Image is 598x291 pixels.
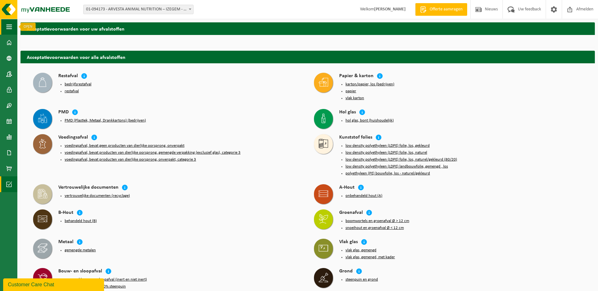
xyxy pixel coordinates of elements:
[374,7,406,12] strong: [PERSON_NAME]
[83,5,194,14] span: 01-094173 - ARVESTA ANIMAL NUTRITION – IZEGEM - IZEGEM
[58,184,119,191] h4: Vertrouwelijke documenten
[65,82,91,87] button: bedrijfsrestafval
[84,5,193,14] span: 01-094173 - ARVESTA ANIMAL NUTRITION – IZEGEM - IZEGEM
[3,277,105,291] iframe: chat widget
[339,184,355,191] h4: A-Hout
[58,239,73,246] h4: Metaal
[65,118,146,123] button: PMD (Plastiek, Metaal, Drankkartons) (bedrijven)
[345,157,457,162] button: low density polyethyleen (LDPE) folie, los, naturel/gekleurd (80/20)
[58,134,88,141] h4: Voedingsafval
[65,193,130,198] button: vertrouwelijke documenten (recyclage)
[65,157,196,162] button: voedingsafval, bevat producten van dierlijke oorsprong, onverpakt, categorie 3
[339,109,356,116] h4: Hol glas
[65,143,184,148] button: voedingsafval, bevat geen producten van dierlijke oorsprong, onverpakt
[415,3,467,16] a: Offerte aanvragen
[345,89,356,94] button: papier
[345,143,430,148] button: low density polyethyleen (LDPE) folie, los, gekleurd
[65,219,97,224] button: behandeld hout (B)
[20,51,595,63] h2: Acceptatievoorwaarden voor alle afvalstoffen
[65,248,96,253] button: gemengde metalen
[345,171,430,176] button: polyethyleen (PE) bouwfolie, los - naturel/gekleurd
[339,268,353,275] h4: Grond
[339,73,374,80] h4: Papier & karton
[58,109,69,116] h4: PMD
[65,89,79,94] button: restafval
[345,164,448,169] button: low density polyethyleen (LDPE) landbouwfolie, gemengd , los
[345,150,427,155] button: low density polyethyleen (LDPE) folie, los, naturel
[339,239,358,246] h4: Vlak glas
[345,248,376,253] button: vlak glas, gemengd
[339,209,363,217] h4: Groenafval
[345,219,409,224] button: boomwortels en groenafval Ø > 12 cm
[345,82,394,87] button: karton/papier, los (bedrijven)
[20,22,595,35] h2: Acceptatievoorwaarden voor uw afvalstoffen
[345,277,378,282] button: steenpuin en grond
[345,118,394,123] button: hol glas, bont (huishoudelijk)
[345,193,382,198] button: onbehandeld hout (A)
[345,255,395,260] button: vlak glas, gemengd, met kader
[345,96,364,101] button: vlak karton
[58,73,78,80] h4: Restafval
[428,6,464,13] span: Offerte aanvragen
[58,209,73,217] h4: B-Hout
[339,134,372,141] h4: Kunststof folies
[65,277,147,282] button: gemengd bouw- en sloopafval (inert en niet inert)
[65,150,241,155] button: voedingsafval, bevat producten van dierlijke oorsprong, gemengde verpakking (exclusief glas), cat...
[58,268,102,275] h4: Bouw- en sloopafval
[345,225,404,231] button: snoeihout en groenafval Ø < 12 cm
